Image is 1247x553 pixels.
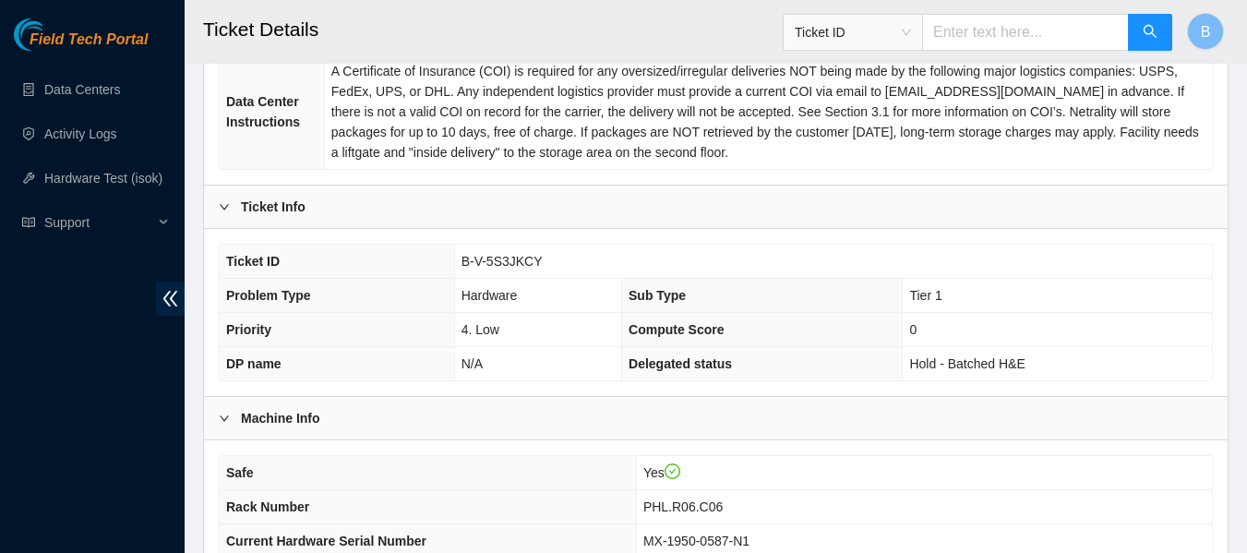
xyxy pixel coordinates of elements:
[30,31,148,49] span: Field Tech Portal
[241,408,320,428] b: Machine Info
[44,82,120,97] a: Data Centers
[44,126,117,141] a: Activity Logs
[909,288,941,303] span: Tier 1
[226,322,271,337] span: Priority
[219,413,230,424] span: right
[14,33,148,57] a: Akamai TechnologiesField Tech Portal
[1201,20,1211,43] span: B
[665,463,681,480] span: check-circle
[226,499,309,514] span: Rack Number
[22,216,35,229] span: read
[909,322,917,337] span: 0
[219,201,230,212] span: right
[922,14,1129,51] input: Enter text here...
[795,18,911,46] span: Ticket ID
[226,288,311,303] span: Problem Type
[241,197,306,217] b: Ticket Info
[156,282,185,316] span: double-left
[226,356,282,371] span: DP name
[331,64,1199,160] span: A Certificate of Insurance (COI) is required for any oversized/irregular deliveries NOT being mad...
[629,288,686,303] span: Sub Type
[643,465,680,480] span: Yes
[204,186,1228,228] div: Ticket Info
[1143,24,1157,42] span: search
[226,465,254,480] span: Safe
[909,356,1025,371] span: Hold - Batched H&E
[643,534,749,548] span: MX-1950-0587-N1
[1128,14,1172,51] button: search
[462,254,543,269] span: B-V-5S3JKCY
[462,356,483,371] span: N/A
[226,254,280,269] span: Ticket ID
[629,322,724,337] span: Compute Score
[14,18,93,51] img: Akamai Technologies
[462,322,499,337] span: 4. Low
[629,356,732,371] span: Delegated status
[204,397,1228,439] div: Machine Info
[44,204,153,241] span: Support
[226,534,426,548] span: Current Hardware Serial Number
[643,499,723,514] span: PHL.R06.C06
[44,171,162,186] a: Hardware Test (isok)
[462,288,518,303] span: Hardware
[226,94,300,129] span: Data Center Instructions
[1187,13,1224,50] button: B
